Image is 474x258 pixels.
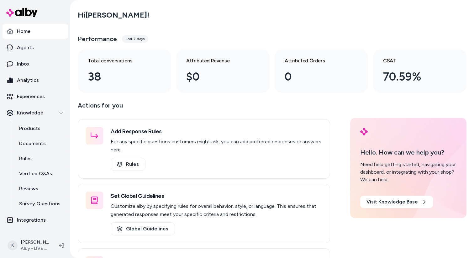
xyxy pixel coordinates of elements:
[78,100,330,115] p: Actions for you
[3,89,68,104] a: Experiences
[111,158,145,171] a: Rules
[186,57,250,65] h3: Attributed Revenue
[3,73,68,88] a: Analytics
[17,28,30,35] p: Home
[19,140,46,147] p: Documents
[4,235,54,255] button: K[PERSON_NAME]Alby - LIVE on [DOMAIN_NAME]
[17,109,43,117] p: Knowledge
[17,60,29,68] p: Inbox
[383,68,446,85] div: 70.59%
[13,151,68,166] a: Rules
[13,136,68,151] a: Documents
[3,213,68,228] a: Integrations
[78,34,117,43] h3: Performance
[13,181,68,196] a: Reviews
[78,10,149,20] h2: Hi [PERSON_NAME] !
[19,155,32,162] p: Rules
[8,240,18,250] span: K
[78,50,171,93] a: Total conversations 38
[383,57,446,65] h3: CSAT
[17,44,34,51] p: Agents
[19,170,52,177] p: Verified Q&As
[360,128,368,135] img: alby Logo
[17,76,39,84] p: Analytics
[13,166,68,181] a: Verified Q&As
[186,68,250,85] div: $0
[21,245,49,252] span: Alby - LIVE on [DOMAIN_NAME]
[21,239,49,245] p: [PERSON_NAME]
[111,192,322,200] h3: Set Global Guidelines
[13,121,68,136] a: Products
[111,202,322,219] p: Customize alby by specifying rules for overall behavior, style, or language. This ensures that ge...
[3,24,68,39] a: Home
[176,50,270,93] a: Attributed Revenue $0
[3,105,68,120] button: Knowledge
[19,185,38,192] p: Reviews
[3,40,68,55] a: Agents
[111,138,322,154] p: For any specific questions customers might ask, you can add preferred responses or answers here.
[13,196,68,211] a: Survey Questions
[360,161,456,183] div: Need help getting started, navigating your dashboard, or integrating with your shop? We can help.
[111,222,175,235] a: Global Guidelines
[360,196,433,208] a: Visit Knowledge Base
[122,35,148,43] div: Last 7 days
[285,68,348,85] div: 0
[111,127,322,136] h3: Add Response Rules
[19,125,40,132] p: Products
[285,57,348,65] h3: Attributed Orders
[373,50,466,93] a: CSAT 70.59%
[88,68,151,85] div: 38
[275,50,368,93] a: Attributed Orders 0
[3,56,68,71] a: Inbox
[17,216,46,224] p: Integrations
[6,8,38,17] img: alby Logo
[17,93,45,100] p: Experiences
[88,57,151,65] h3: Total conversations
[360,148,456,157] p: Hello. How can we help you?
[19,200,61,208] p: Survey Questions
